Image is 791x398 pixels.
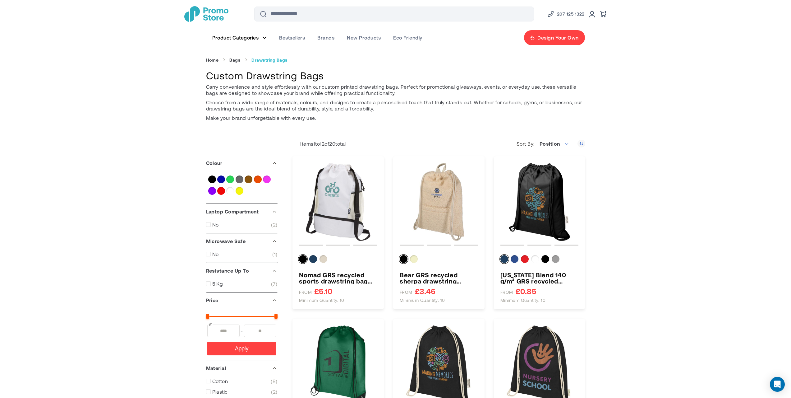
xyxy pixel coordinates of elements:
p: Carry convenience and style effortlessly with our custom printed drawstring bags. Perfect for pro... [206,84,585,96]
span: 5 Kg [212,281,223,287]
span: - [240,325,244,337]
a: Grey [236,176,243,183]
div: Natural [410,255,418,263]
a: Nomad GRS recycled sports drawstring bag with bottom compartment 18L [299,272,377,284]
div: Open Intercom Messenger [770,377,785,392]
span: FROM [500,289,513,295]
div: Microwave Safe [206,233,278,249]
a: Purple [208,187,216,195]
a: Red [217,187,225,195]
span: Minimum quantity: 10 [500,297,546,303]
button: Apply [207,342,276,355]
span: 20 [329,141,335,147]
a: store logo [184,6,228,22]
a: Blue [217,176,225,183]
img: Nomad GRS recycled sports drawstring bag with bottom compartment 18L [299,163,377,241]
span: £0.85 [516,287,536,295]
span: Plastic [212,389,228,395]
span: FROM [400,289,412,295]
a: Plastic 2 [206,389,278,395]
div: Colour [206,155,278,171]
span: No [212,251,219,257]
p: Make your brand unforgettable with every use. [206,115,585,121]
span: 1 [314,141,315,147]
span: £ [209,321,213,328]
h3: [US_STATE] Blend 140 g/m² GRS recycled drawstring bag 5L [500,272,579,284]
div: Colour [400,255,478,265]
span: Eco Friendly [393,35,422,41]
span: 12 [320,141,324,147]
span: 2 [271,222,277,228]
div: Price [206,293,278,308]
input: From [207,325,240,337]
div: Navy [500,255,508,263]
a: Cotton 8 [206,378,278,384]
span: Position [540,141,560,147]
a: Oregon Blend 140 g/m² GRS recycled drawstring bag 5L [500,272,579,284]
a: Green [226,176,234,183]
h1: Custom Drawstring Bags [206,69,585,82]
a: No 2 [206,222,278,228]
div: Colour [500,255,579,265]
span: 8 [271,378,277,384]
span: New Products [347,35,381,41]
div: Laptop Compartment [206,204,278,219]
span: Bestsellers [279,35,305,41]
div: Grey [552,255,559,263]
img: Bear GRS recycled sherpa drawstring backpack 9L [400,163,478,241]
span: No [212,222,219,228]
a: Bags [229,57,241,63]
a: Set Descending Direction [577,140,585,147]
span: Position [536,138,573,150]
img: Promotional Merchandise [184,6,228,22]
div: Solid black [541,255,549,263]
span: £5.10 [314,287,333,295]
span: 2 [271,389,277,395]
div: Red [521,255,529,263]
div: Royal blue [511,255,518,263]
a: Black [208,176,216,183]
span: Cotton [212,378,228,384]
span: £3.46 [415,287,435,295]
a: White [226,187,234,195]
div: Navy [309,255,317,263]
span: Brands [317,35,334,41]
p: Items to of total [292,141,346,147]
strong: Drawstring Bags [251,57,287,63]
a: 5 Kg 7 [206,281,278,287]
span: FROM [299,289,312,295]
p: Choose from a wide range of materials, colours, and designs to create a personalised touch that t... [206,99,585,112]
div: White [531,255,539,263]
span: Minimum quantity: 10 [400,297,445,303]
a: Bear GRS recycled sherpa drawstring backpack 9L [400,272,478,284]
span: Product Categories [212,35,259,41]
span: 7 [271,281,277,287]
a: Yellow [236,187,243,195]
img: Oregon Blend 140 g/m² GRS recycled drawstring bag 5L [500,163,579,241]
span: Minimum quantity: 10 [299,297,344,303]
a: Phone [547,10,585,18]
div: Solid black [400,255,407,263]
a: Pink [263,176,271,183]
a: Home [206,57,219,63]
a: No 1 [206,251,278,257]
span: Design Your Own [537,35,578,41]
span: 207 125 1322 [557,10,585,18]
div: Solid black [299,255,307,263]
a: Orange [254,176,262,183]
input: To [244,325,276,337]
span: 1 [272,251,277,257]
a: Natural [245,176,252,183]
label: Sort By [517,141,536,147]
div: Resistance Up To [206,263,278,279]
div: Sandstone [320,255,327,263]
div: Material [206,360,278,376]
div: Colour [299,255,377,265]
